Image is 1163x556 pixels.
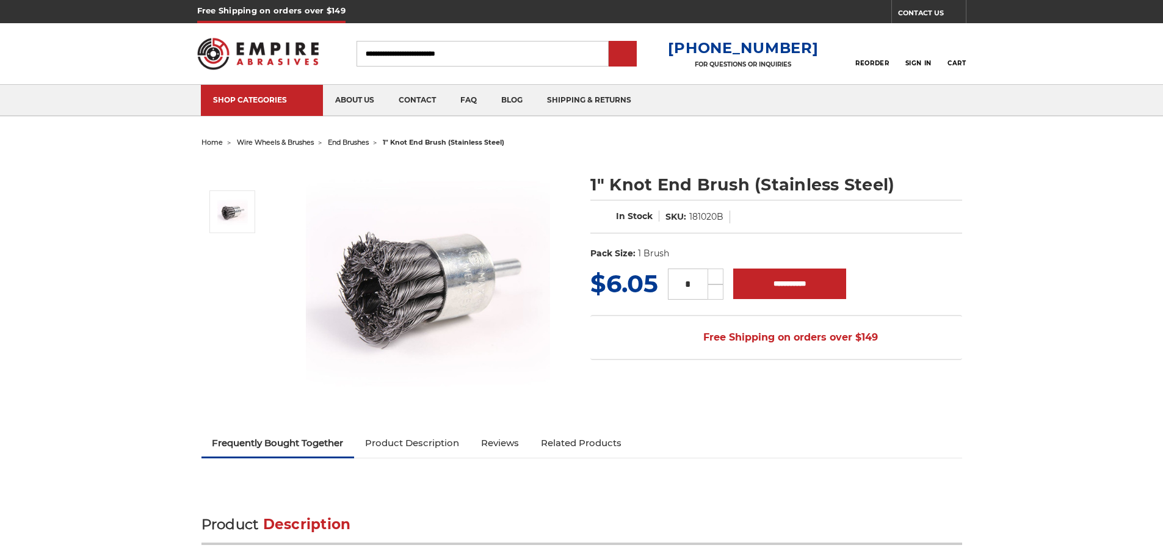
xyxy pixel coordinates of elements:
h1: 1" Knot End Brush (Stainless Steel) [590,173,962,197]
a: Reviews [470,430,530,457]
a: Product Description [354,430,470,457]
span: Free Shipping on orders over $149 [674,325,878,350]
a: faq [448,85,489,116]
img: Knotted End Brush [306,160,550,404]
img: Knotted End Brush [217,197,248,227]
a: contact [386,85,448,116]
a: home [201,138,223,146]
img: Empire Abrasives [197,30,319,78]
a: Cart [947,40,966,67]
a: about us [323,85,386,116]
span: Cart [947,59,966,67]
span: Product [201,516,259,533]
span: 1" knot end brush (stainless steel) [383,138,504,146]
a: [PHONE_NUMBER] [668,39,818,57]
a: Related Products [530,430,632,457]
dt: Pack Size: [590,247,636,260]
a: SHOP CATEGORIES [201,85,323,116]
span: $6.05 [590,269,658,298]
a: wire wheels & brushes [237,138,314,146]
a: end brushes [328,138,369,146]
div: SHOP CATEGORIES [213,95,311,104]
span: In Stock [616,211,653,222]
dd: 1 Brush [638,247,669,260]
input: Submit [610,42,635,67]
dd: 181020B [689,211,723,223]
a: blog [489,85,535,116]
span: Description [263,516,351,533]
dt: SKU: [665,211,686,223]
p: FOR QUESTIONS OR INQUIRIES [668,60,818,68]
span: Sign In [905,59,932,67]
a: CONTACT US [898,6,966,23]
span: Reorder [855,59,889,67]
a: Reorder [855,40,889,67]
a: shipping & returns [535,85,643,116]
a: Frequently Bought Together [201,430,355,457]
